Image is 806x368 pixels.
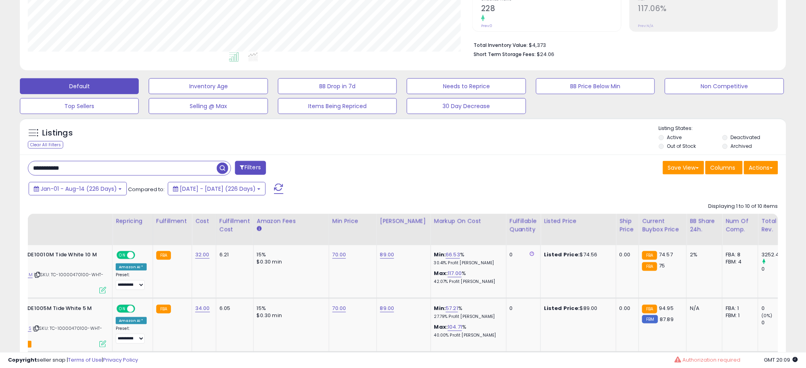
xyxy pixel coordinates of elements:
[195,251,210,259] a: 32.00
[544,304,580,312] b: Listed Price:
[434,314,500,320] p: 27.79% Profit [PERSON_NAME]
[116,263,147,271] div: Amazon AI *
[711,164,736,172] span: Columns
[690,217,719,234] div: BB Share 24h.
[726,258,752,265] div: FBM: 4
[434,279,500,285] p: 42.07% Profit [PERSON_NAME]
[332,304,346,312] a: 70.00
[448,323,462,331] a: 104.71
[149,98,268,114] button: Selling @ Max
[407,98,526,114] button: 30 Day Decrease
[380,251,394,259] a: 89.00
[434,251,500,266] div: %
[257,251,323,258] div: 15%
[638,4,778,15] h2: 117.06%
[20,78,139,94] button: Default
[537,50,554,58] span: $24.06
[116,326,147,344] div: Preset:
[8,356,37,364] strong: Copyright
[332,217,373,225] div: Min Price
[690,305,716,312] div: N/A
[434,304,446,312] b: Min:
[481,23,492,28] small: Prev: 0
[20,98,139,114] button: Top Sellers
[278,98,397,114] button: Items Being Repriced
[156,251,171,260] small: FBA
[156,305,171,314] small: FBA
[726,312,752,319] div: FBM: 1
[761,312,773,319] small: (0%)
[116,272,147,290] div: Preset:
[117,252,127,259] span: ON
[690,251,716,258] div: 2%
[744,161,778,174] button: Actions
[620,251,633,258] div: 0.00
[761,265,794,273] div: 0
[642,217,683,234] div: Current Buybox Price
[68,356,102,364] a: Terms of Use
[434,323,500,338] div: %
[730,134,760,141] label: Deactivated
[642,251,657,260] small: FBA
[660,316,674,323] span: 87.89
[29,182,127,196] button: Jan-01 - Aug-14 (226 Days)
[665,78,784,94] button: Non Competitive
[156,217,188,225] div: Fulfillment
[257,312,323,319] div: $0.30 min
[219,217,250,234] div: Fulfillment Cost
[510,251,534,258] div: 0
[764,356,798,364] span: 2025-08-15 20:09 GMT
[726,305,752,312] div: FBA: 1
[705,161,743,174] button: Columns
[42,128,73,139] h5: Listings
[28,141,63,149] div: Clear All Filters
[510,217,537,234] div: Fulfillable Quantity
[134,306,147,312] span: OFF
[434,269,448,277] b: Max:
[620,217,635,234] div: Ship Price
[257,225,262,232] small: Amazon Fees.
[544,217,613,225] div: Listed Price
[730,143,752,149] label: Archived
[620,305,633,312] div: 0.00
[168,182,266,196] button: [DATE] - [DATE] (226 Days)
[659,262,665,269] span: 75
[638,23,654,28] small: Prev: N/A
[659,251,673,258] span: 74.57
[474,42,528,48] b: Total Inventory Value:
[434,251,446,258] b: Min:
[659,304,674,312] span: 94.95
[510,305,534,312] div: 0
[544,305,610,312] div: $89.00
[332,251,346,259] a: 70.00
[481,4,621,15] h2: 228
[642,262,657,271] small: FBA
[536,78,655,94] button: BB Price Below Min
[474,40,772,49] li: $4,373
[116,217,150,225] div: Repricing
[195,217,213,225] div: Cost
[642,315,658,323] small: FBM
[434,270,500,285] div: %
[448,269,462,277] a: 117.00
[761,217,790,234] div: Total Rev.
[134,252,147,259] span: OFF
[434,217,503,225] div: Markup on Cost
[235,161,266,175] button: Filters
[8,356,138,364] div: seller snap | |
[544,251,610,258] div: $74.56
[667,143,696,149] label: Out of Stock
[195,304,210,312] a: 34.00
[434,333,500,338] p: 40.00% Profit [PERSON_NAME]
[726,217,755,234] div: Num of Comp.
[149,78,268,94] button: Inventory Age
[446,251,460,259] a: 66.53
[380,304,394,312] a: 89.00
[257,305,323,312] div: 15%
[5,305,101,314] b: Vionic TIDE1005M Tide White 5 M
[431,214,506,245] th: The percentage added to the cost of goods (COGS) that forms the calculator for Min & Max prices.
[726,251,752,258] div: FBA: 8
[434,305,500,320] div: %
[642,305,657,314] small: FBA
[219,305,247,312] div: 6.05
